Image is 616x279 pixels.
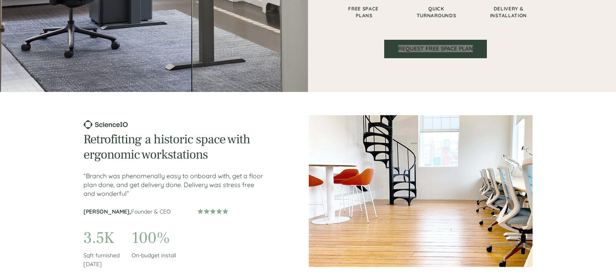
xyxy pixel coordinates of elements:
[83,172,263,198] span: “Branch was phenomenally easy to onboard with, get a floor plan done, and get delivery done. Deli...
[132,252,176,259] span: On-budget install
[490,6,527,18] span: DELIVERY & INSTALLATION
[348,6,380,18] span: FREE SPACE PLANS
[385,45,486,52] span: REQUEST FREE SPACE PLAN
[83,252,120,268] span: Sqft furnished [DATE]
[417,6,456,18] span: QUICK TURNAROUNDS
[132,228,170,248] span: 100%
[131,208,171,215] span: Founder & CEO
[83,208,131,215] span: [PERSON_NAME],
[83,131,250,163] span: Retrofitting a historic space with ergonomic workstations
[384,40,487,58] a: REQUEST FREE SPACE PLAN
[83,228,114,248] span: 3.5K
[80,156,122,173] input: Submit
